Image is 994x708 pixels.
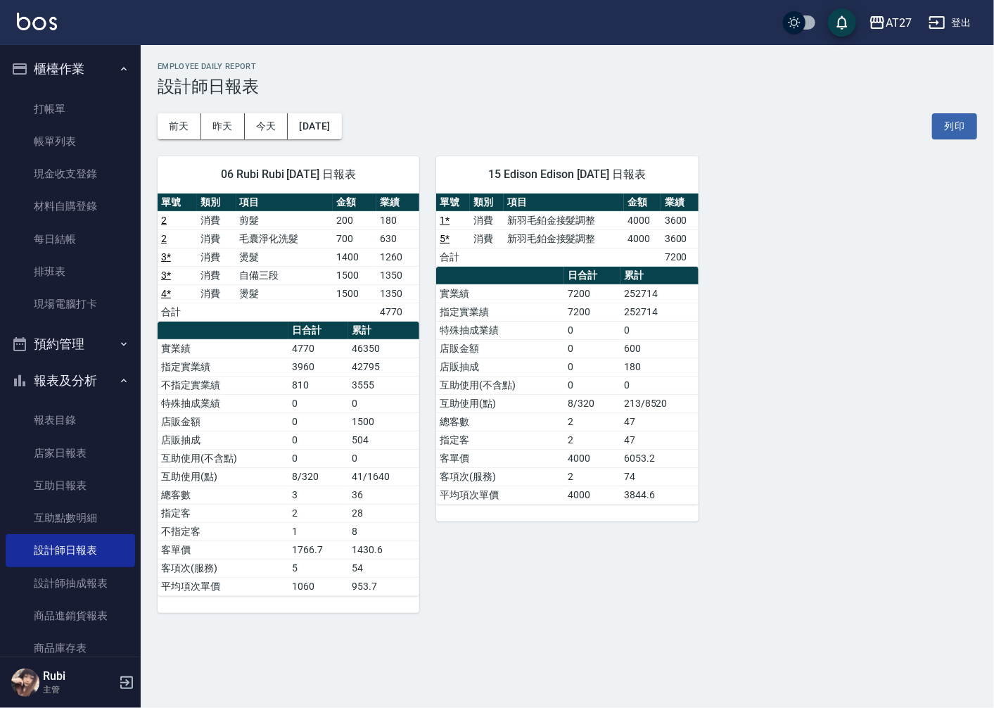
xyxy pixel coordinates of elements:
[158,303,197,321] td: 合計
[158,541,288,559] td: 客單價
[564,267,620,285] th: 日合計
[436,467,564,486] td: 客項次(服務)
[661,194,699,212] th: 業績
[6,567,135,600] a: 設計師抽成報表
[17,13,57,30] img: Logo
[564,467,620,486] td: 2
[201,113,245,139] button: 昨天
[828,8,856,37] button: save
[564,431,620,449] td: 2
[6,255,135,288] a: 排班表
[564,394,620,412] td: 8/320
[158,376,288,394] td: 不指定實業績
[158,358,288,376] td: 指定實業績
[376,194,420,212] th: 業績
[288,376,348,394] td: 810
[288,322,348,340] th: 日合計
[620,449,699,467] td: 6053.2
[470,211,504,229] td: 消費
[236,194,333,212] th: 項目
[288,577,348,595] td: 1060
[288,467,348,486] td: 8/320
[288,431,348,449] td: 0
[6,158,135,190] a: 現金收支登錄
[504,229,624,248] td: 新羽毛鉑金接髮調整
[288,113,341,139] button: [DATE]
[376,303,420,321] td: 4770
[236,211,333,229] td: 剪髮
[661,248,699,266] td: 7200
[348,431,419,449] td: 504
[158,322,419,596] table: a dense table
[43,683,115,696] p: 主管
[453,167,681,182] span: 15 Edison Edison [DATE] 日報表
[6,404,135,436] a: 報表目錄
[288,559,348,577] td: 5
[564,358,620,376] td: 0
[158,339,288,358] td: 實業績
[886,14,912,32] div: AT27
[348,504,419,522] td: 28
[236,229,333,248] td: 毛囊淨化洗髮
[620,376,699,394] td: 0
[158,559,288,577] td: 客項次(服務)
[620,431,699,449] td: 47
[436,284,564,303] td: 實業績
[348,412,419,431] td: 1500
[376,248,420,266] td: 1260
[333,248,376,266] td: 1400
[504,211,624,229] td: 新羽毛鉑金接髮調整
[43,669,115,683] h5: Rubi
[348,339,419,358] td: 46350
[436,431,564,449] td: 指定客
[564,449,620,467] td: 4000
[158,504,288,522] td: 指定客
[661,229,699,248] td: 3600
[158,449,288,467] td: 互助使用(不含點)
[436,267,698,505] table: a dense table
[348,394,419,412] td: 0
[6,632,135,664] a: 商品庫存表
[197,194,236,212] th: 類別
[236,248,333,266] td: 燙髮
[197,284,236,303] td: 消費
[158,77,977,96] h3: 設計師日報表
[348,559,419,577] td: 54
[436,358,564,376] td: 店販抽成
[348,577,419,595] td: 953.7
[161,233,167,244] a: 2
[436,194,470,212] th: 單號
[932,113,977,139] button: 列印
[348,358,419,376] td: 42795
[158,394,288,412] td: 特殊抽成業績
[161,215,167,226] a: 2
[470,229,504,248] td: 消費
[333,284,376,303] td: 1500
[564,321,620,339] td: 0
[11,669,39,697] img: Person
[6,288,135,320] a: 現場電腦打卡
[624,229,661,248] td: 4000
[174,167,402,182] span: 06 Rubi Rubi [DATE] 日報表
[620,267,699,285] th: 累計
[470,194,504,212] th: 類別
[6,437,135,469] a: 店家日報表
[620,358,699,376] td: 180
[288,358,348,376] td: 3960
[624,211,661,229] td: 4000
[6,469,135,502] a: 互助日報表
[288,412,348,431] td: 0
[6,600,135,632] a: 商品進銷貨報表
[564,486,620,504] td: 4000
[158,486,288,504] td: 總客數
[436,376,564,394] td: 互助使用(不含點)
[376,284,420,303] td: 1350
[6,51,135,87] button: 櫃檯作業
[376,266,420,284] td: 1350
[436,248,470,266] td: 合計
[333,211,376,229] td: 200
[564,412,620,431] td: 2
[158,522,288,541] td: 不指定客
[158,113,201,139] button: 前天
[436,412,564,431] td: 總客數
